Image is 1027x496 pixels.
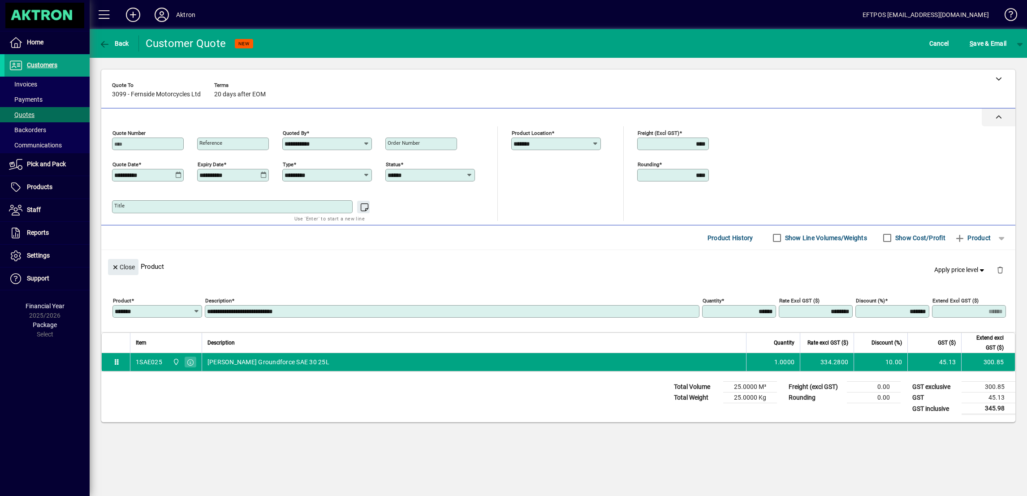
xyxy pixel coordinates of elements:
span: Support [27,275,49,282]
mat-hint: Use 'Enter' to start a new line [294,213,365,224]
mat-label: Freight (excl GST) [638,130,679,136]
td: 25.0000 Kg [723,392,777,403]
td: 45.13 [907,353,961,371]
button: Add [119,7,147,23]
span: Central [170,357,181,367]
span: 20 days after EOM [214,91,266,98]
mat-label: Quoted by [283,130,306,136]
td: 25.0000 M³ [723,382,777,392]
mat-label: Extend excl GST ($) [932,298,979,304]
mat-label: Description [205,298,232,304]
button: Save & Email [965,35,1011,52]
td: 300.85 [962,382,1015,392]
mat-label: Quote date [112,161,138,168]
a: Products [4,176,90,198]
app-page-header-button: Delete [989,266,1011,274]
button: Close [108,259,138,275]
td: GST exclusive [908,382,962,392]
a: Staff [4,199,90,221]
button: Apply price level [931,262,990,278]
mat-label: Type [283,161,293,168]
span: Pick and Pack [27,160,66,168]
span: NEW [238,41,250,47]
span: GST ($) [938,338,956,348]
span: Quantity [774,338,794,348]
span: Product [954,231,991,245]
div: EFTPOS [EMAIL_ADDRESS][DOMAIN_NAME] [863,8,989,22]
td: 0.00 [847,382,901,392]
td: Freight (excl GST) [784,382,847,392]
span: S [970,40,973,47]
mat-label: Status [386,161,401,168]
span: Cancel [929,36,949,51]
mat-label: Rounding [638,161,659,168]
td: Rounding [784,392,847,403]
a: Backorders [4,122,90,138]
span: 3099 - Fernside Motorcycles Ltd [112,91,201,98]
span: 1.0000 [774,358,795,367]
mat-label: Reference [199,140,222,146]
a: Reports [4,222,90,244]
label: Show Cost/Profit [893,233,945,242]
td: Total Volume [669,382,723,392]
button: Delete [989,259,1011,280]
td: 0.00 [847,392,901,403]
span: Products [27,183,52,190]
td: GST [908,392,962,403]
a: Quotes [4,107,90,122]
div: Product [101,250,1015,283]
a: Home [4,31,90,54]
span: Settings [27,252,50,259]
button: Cancel [927,35,951,52]
span: Customers [27,61,57,69]
button: Product History [704,230,757,246]
span: Communications [9,142,62,149]
td: GST inclusive [908,403,962,414]
span: Package [33,321,57,328]
span: [PERSON_NAME] Groundforce SAE 30 25L [207,358,329,367]
app-page-header-button: Close [106,263,141,271]
a: Payments [4,92,90,107]
button: Product [950,230,995,246]
mat-label: Product location [512,130,552,136]
mat-label: Rate excl GST ($) [779,298,820,304]
mat-label: Product [113,298,131,304]
div: Aktron [176,8,195,22]
mat-label: Quantity [703,298,721,304]
mat-label: Order number [388,140,420,146]
span: Reports [27,229,49,236]
span: Payments [9,96,43,103]
span: Close [112,260,135,275]
a: Pick and Pack [4,153,90,176]
button: Back [97,35,131,52]
label: Show Line Volumes/Weights [783,233,867,242]
div: Customer Quote [146,36,226,51]
span: Product History [708,231,753,245]
td: Total Weight [669,392,723,403]
span: Back [99,40,129,47]
span: ave & Email [970,36,1006,51]
mat-label: Title [114,203,125,209]
td: 300.85 [961,353,1015,371]
span: Rate excl GST ($) [807,338,848,348]
mat-label: Discount (%) [856,298,885,304]
a: Support [4,267,90,290]
td: 10.00 [854,353,907,371]
a: Settings [4,245,90,267]
span: Invoices [9,81,37,88]
span: Staff [27,206,41,213]
mat-label: Expiry date [198,161,224,168]
a: Knowledge Base [998,2,1016,31]
span: Apply price level [934,265,986,275]
span: Backorders [9,126,46,134]
span: Discount (%) [872,338,902,348]
span: Item [136,338,147,348]
span: Extend excl GST ($) [967,333,1004,353]
td: 45.13 [962,392,1015,403]
div: 1SAE025 [136,358,162,367]
span: Description [207,338,235,348]
span: Home [27,39,43,46]
a: Communications [4,138,90,153]
app-page-header-button: Back [90,35,139,52]
td: 345.98 [962,403,1015,414]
